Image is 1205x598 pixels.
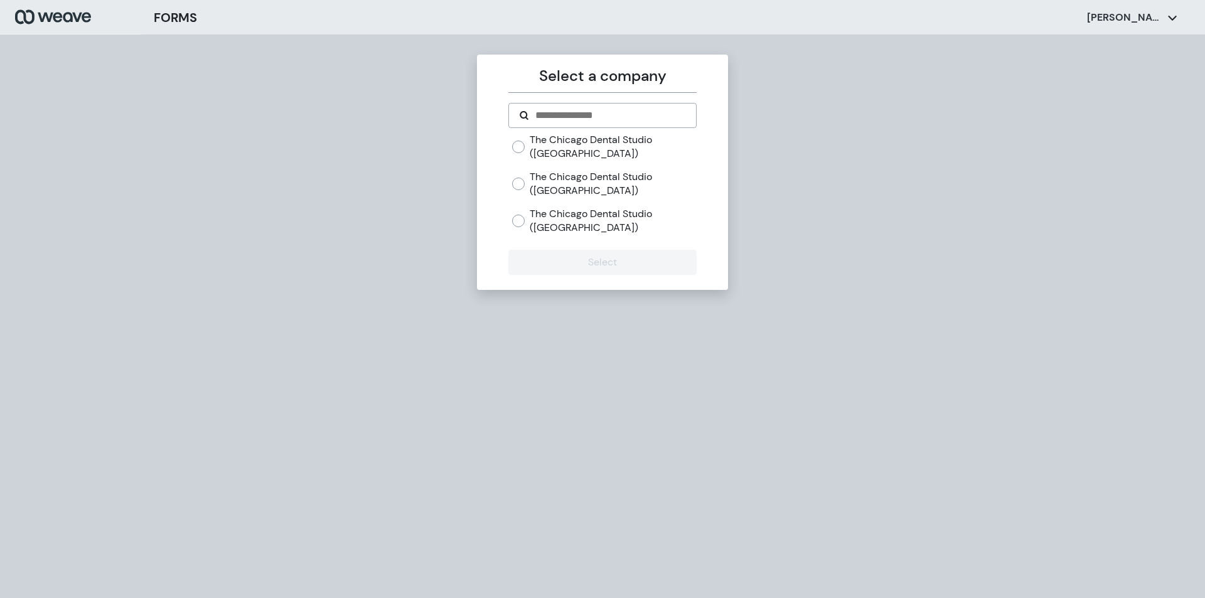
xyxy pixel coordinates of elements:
[508,250,696,275] button: Select
[508,65,696,87] p: Select a company
[530,133,696,160] label: The Chicago Dental Studio ([GEOGRAPHIC_DATA])
[530,170,696,197] label: The Chicago Dental Studio ([GEOGRAPHIC_DATA])
[154,8,197,27] h3: FORMS
[530,207,696,234] label: The Chicago Dental Studio ([GEOGRAPHIC_DATA])
[1087,11,1162,24] p: [PERSON_NAME]
[534,108,685,123] input: Search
